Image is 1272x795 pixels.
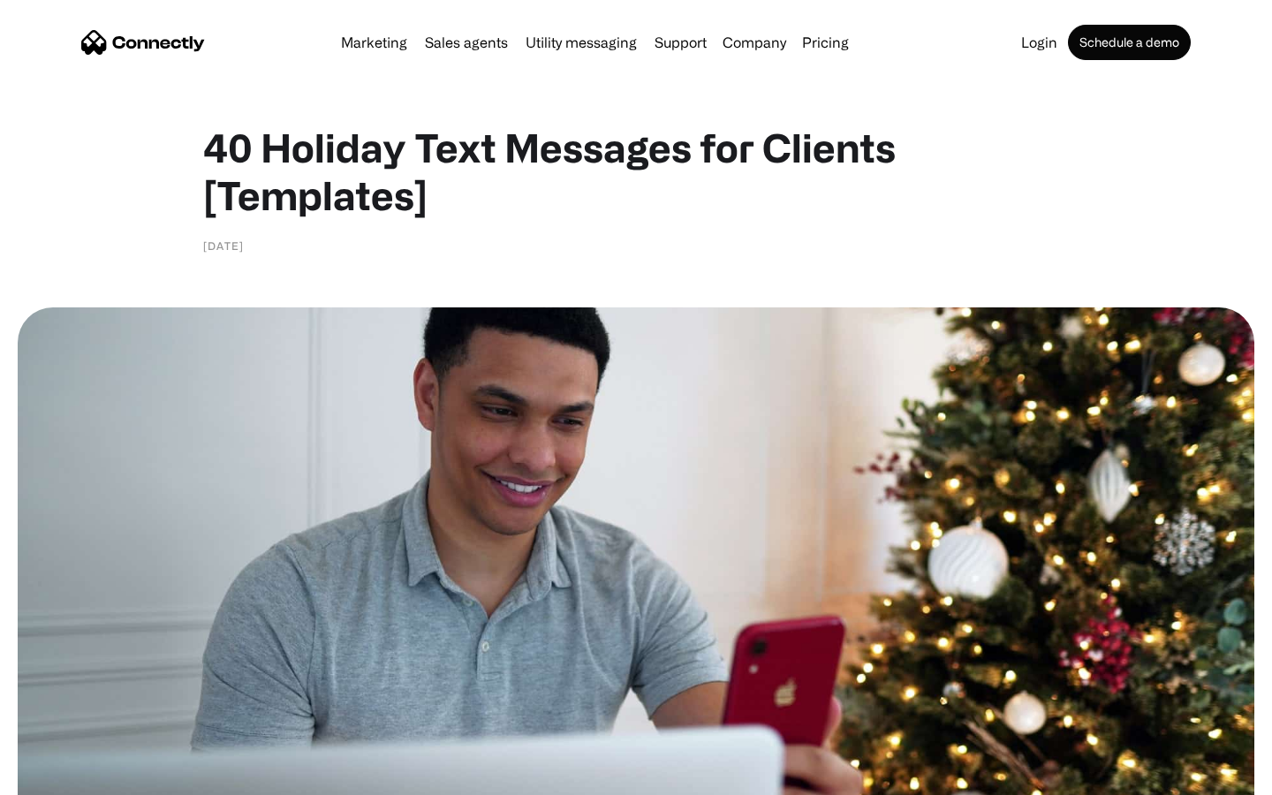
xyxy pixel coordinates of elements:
aside: Language selected: English [18,764,106,789]
div: [DATE] [203,237,244,254]
a: home [81,29,205,56]
a: Schedule a demo [1068,25,1191,60]
a: Support [647,35,714,49]
a: Marketing [334,35,414,49]
a: Login [1014,35,1064,49]
div: Company [723,30,786,55]
h1: 40 Holiday Text Messages for Clients [Templates] [203,124,1069,219]
a: Sales agents [418,35,515,49]
a: Pricing [795,35,856,49]
ul: Language list [35,764,106,789]
div: Company [717,30,791,55]
a: Utility messaging [519,35,644,49]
